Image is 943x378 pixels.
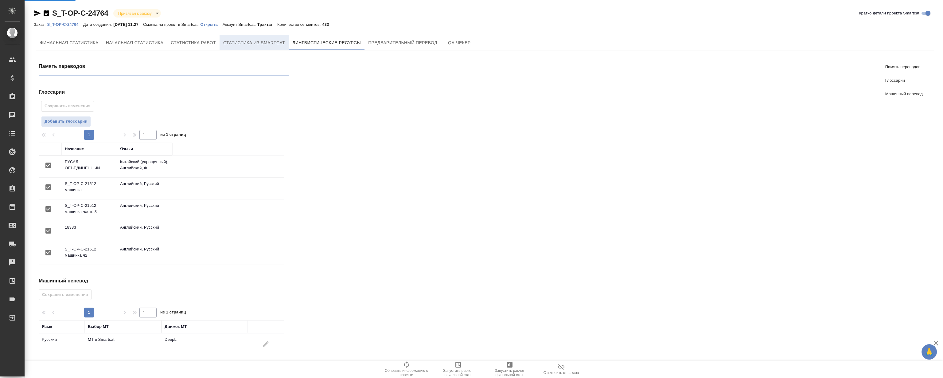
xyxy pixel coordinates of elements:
[120,181,169,187] p: Английский, Русский
[880,74,928,87] a: Глоссарии
[885,91,923,97] span: Машинный перевод
[432,361,484,378] button: Запустить расчет начальной стат.
[62,221,117,243] td: 18333
[924,345,934,358] span: 🙏
[171,39,216,47] span: Статистика работ
[885,77,923,84] span: Глоссарии
[536,361,587,378] button: Отключить от заказа
[544,371,579,375] span: Отключить от заказа
[165,337,244,343] p: DeepL
[65,146,84,152] div: Название
[120,224,169,230] p: Английский, Русский
[880,87,928,101] a: Машинный перевод
[223,22,257,27] p: Аккаунт Smartcat:
[41,116,91,127] button: Добавить глоссарии
[85,333,162,355] td: МТ в Smartcat
[43,10,50,17] button: Скопировать ссылку
[88,324,109,330] div: Выбор МТ
[165,324,187,330] div: Движок МТ
[39,63,289,70] h4: Память переводов
[292,39,361,47] span: Лингвистические ресурсы
[257,22,277,27] p: Трактат
[116,11,154,16] button: Привязан к заказу
[143,22,200,27] p: Ссылка на проект в Smartcat:
[859,10,919,16] span: Кратко детали проекта Smartcat
[45,118,88,125] span: Добавить глоссарии
[277,22,322,27] p: Количество сегментов:
[62,243,117,265] td: S_T-OP-C-21512 машинка ч2
[488,368,532,377] span: Запустить расчет финальной стат.
[120,146,133,152] div: Языки
[120,159,169,171] p: Китайский (упрощенный), Английский, Ф...
[52,9,108,17] a: S_T-OP-C-24764
[484,361,536,378] button: Запустить расчет финальной стат.
[120,246,169,252] p: Английский, Русский
[47,22,83,27] a: S_T-OP-C-24764
[436,368,480,377] span: Запустить расчет начальной стат.
[113,9,161,18] div: Привязан к заказу
[62,156,117,177] td: РУСАЛ ОБЪЕДИНЕННЫЙ
[223,39,285,47] span: Статистика из Smartcat
[922,344,937,360] button: 🙏
[160,131,186,140] span: из 1 страниц
[113,22,143,27] p: [DATE] 11:27
[880,60,928,74] a: Память переводов
[39,89,289,96] h4: Глоссарии
[200,22,222,27] a: Открыть
[34,22,47,27] p: Заказ:
[368,39,437,47] span: Предварительный перевод
[42,324,52,330] div: Язык
[259,337,273,351] span: В Smartcat уже запущен предварительный перевод
[62,178,117,199] td: S_T-OP-C-21512 машинка
[445,39,474,47] span: QA-чекер
[160,309,186,317] span: из 1 страниц
[39,333,85,355] td: Русский
[83,22,113,27] p: Дата создания:
[39,277,289,285] h4: Машинный перевод
[120,203,169,209] p: Английский, Русский
[885,64,923,70] span: Память переводов
[40,39,99,47] span: Финальная статистика
[384,368,429,377] span: Обновить информацию о проекте
[62,199,117,221] td: S_T-OP-C-21512 машинка часть 3
[381,361,432,378] button: Обновить информацию о проекте
[322,22,333,27] p: 433
[34,10,41,17] button: Скопировать ссылку для ЯМессенджера
[106,39,164,47] span: Начальная статистика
